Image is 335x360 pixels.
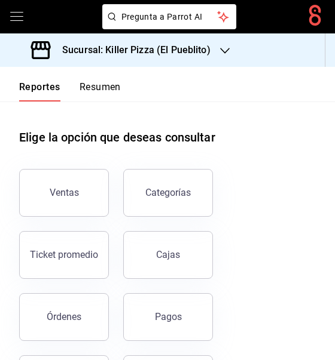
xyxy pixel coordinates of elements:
div: Ticket promedio [30,249,98,260]
h3: Sucursal: Killer Pizza (El Pueblito) [53,43,211,57]
h1: Elige la opción que deseas consultar [19,128,215,146]
button: Reportes [19,81,60,101]
button: Órdenes [19,293,109,341]
div: Ventas [50,187,79,198]
button: Cajas [123,231,213,279]
button: Categorías [123,169,213,217]
div: Cajas [156,249,180,260]
div: navigation tabs [19,81,121,101]
button: open drawer [10,10,24,24]
div: Categorías [145,187,191,198]
span: Pregunta a Parrot AI [121,11,218,23]
button: Pregunta a Parrot AI [102,4,236,29]
div: Pagos [155,311,182,322]
button: Pagos [123,293,213,341]
button: Ventas [19,169,109,217]
button: Ticket promedio [19,231,109,279]
div: Órdenes [47,311,81,322]
button: Resumen [80,81,121,101]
